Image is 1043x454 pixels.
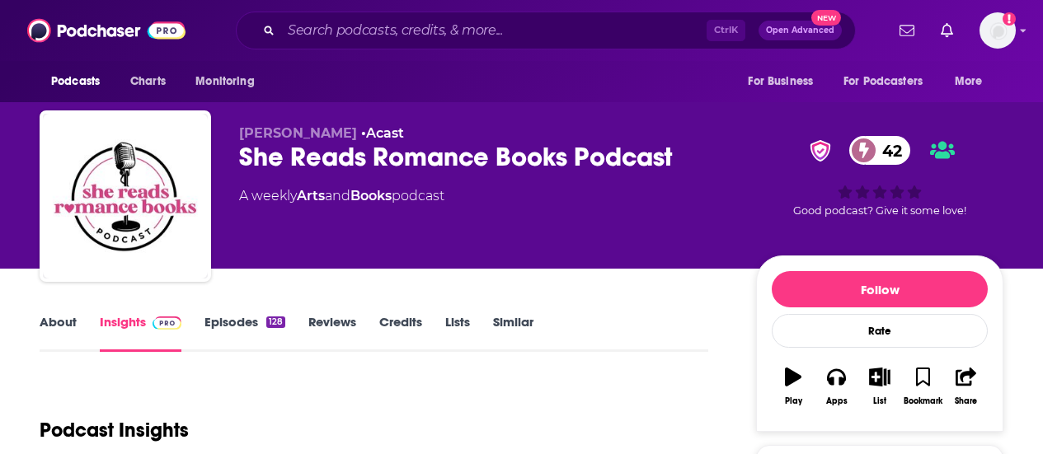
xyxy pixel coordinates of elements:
input: Search podcasts, credits, & more... [281,17,707,44]
div: List [873,396,886,406]
span: 42 [866,136,910,165]
div: verified Badge42Good podcast? Give it some love! [756,125,1003,227]
div: 128 [266,316,285,328]
button: Play [772,357,815,416]
button: open menu [40,66,121,97]
div: Rate [772,314,988,348]
button: open menu [736,66,834,97]
button: Bookmark [901,357,944,416]
span: Monitoring [195,70,254,93]
img: User Profile [980,12,1016,49]
span: For Podcasters [843,70,923,93]
button: Open AdvancedNew [759,21,842,40]
a: InsightsPodchaser Pro [100,314,181,352]
button: Follow [772,271,988,307]
span: Good podcast? Give it some love! [793,204,966,217]
a: Episodes128 [204,314,285,352]
span: [PERSON_NAME] [239,125,357,141]
img: Podchaser - Follow, Share and Rate Podcasts [27,15,186,46]
button: Share [945,357,988,416]
button: List [858,357,901,416]
div: A weekly podcast [239,186,444,206]
span: More [955,70,983,93]
img: She Reads Romance Books Podcast [43,114,208,278]
span: New [811,10,841,26]
a: Reviews [308,314,356,352]
a: Charts [120,66,176,97]
div: Bookmark [904,396,942,406]
button: Show profile menu [980,12,1016,49]
a: Arts [297,188,325,204]
span: Logged in as AtriaBooks [980,12,1016,49]
div: Play [785,396,802,406]
button: Apps [815,357,857,416]
span: • [361,125,404,141]
div: Search podcasts, credits, & more... [236,12,856,49]
a: Show notifications dropdown [893,16,921,44]
button: open menu [943,66,1003,97]
a: Show notifications dropdown [934,16,960,44]
div: Apps [826,396,848,406]
span: Ctrl K [707,20,745,41]
svg: Add a profile image [1003,12,1016,26]
a: Lists [445,314,470,352]
a: Credits [379,314,422,352]
span: Podcasts [51,70,100,93]
span: and [325,188,350,204]
a: Books [350,188,392,204]
button: open menu [833,66,947,97]
h1: Podcast Insights [40,418,189,442]
span: For Business [748,70,813,93]
img: Podchaser Pro [153,316,181,330]
a: 42 [849,136,910,165]
div: Share [955,396,977,406]
span: Open Advanced [766,26,834,35]
button: open menu [184,66,275,97]
a: Acast [366,125,404,141]
a: Similar [493,314,533,352]
span: Charts [130,70,166,93]
a: About [40,314,77,352]
img: verified Badge [805,140,836,161]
